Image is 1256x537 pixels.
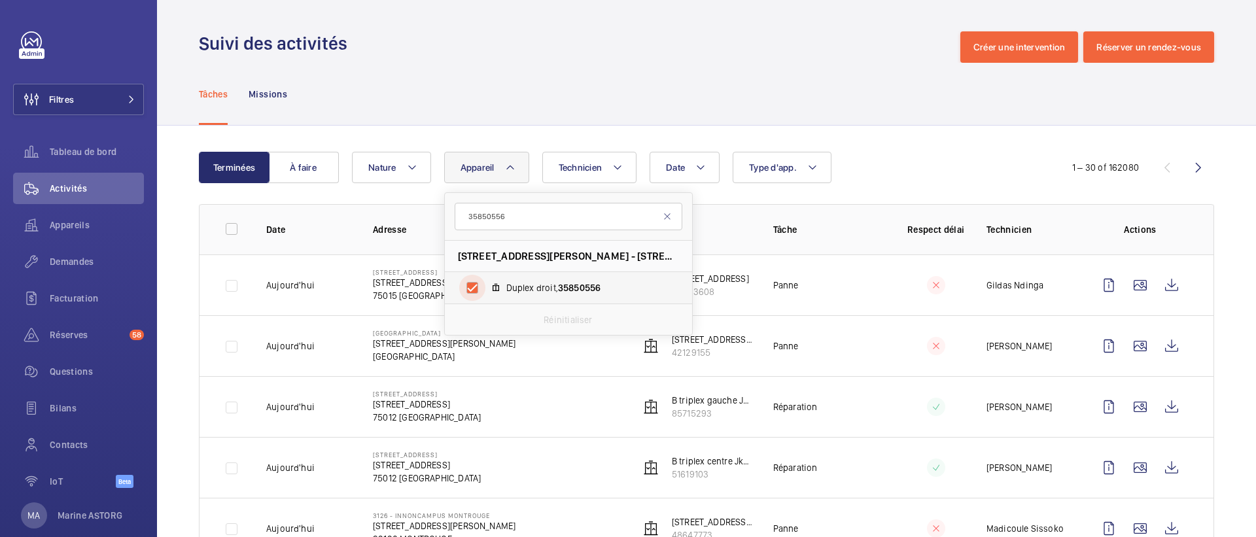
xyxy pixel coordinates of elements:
[266,400,315,413] p: Aujourd'hui
[373,398,481,411] p: [STREET_ADDRESS]
[199,31,355,56] h1: Suivi des activités
[249,88,287,101] p: Missions
[643,338,659,354] img: elevator.svg
[986,400,1052,413] p: [PERSON_NAME]
[27,509,40,522] p: MA
[643,460,659,476] img: elevator.svg
[373,223,619,236] p: Adresse
[373,519,515,532] p: [STREET_ADDRESS][PERSON_NAME]
[672,515,752,528] p: [STREET_ADDRESS][PERSON_NAME]
[130,330,144,340] span: 58
[773,279,799,292] p: Panne
[368,162,396,173] span: Nature
[672,346,752,359] p: 42129155
[373,337,515,350] p: [STREET_ADDRESS][PERSON_NAME]
[640,223,752,236] p: Appareil
[749,162,797,173] span: Type d'app.
[373,459,481,472] p: [STREET_ADDRESS]
[50,182,144,195] span: Activités
[373,329,515,337] p: [GEOGRAPHIC_DATA]
[672,285,749,298] p: 94653608
[199,88,228,101] p: Tâches
[986,522,1064,535] p: Madicoule Sissoko
[50,365,144,378] span: Questions
[373,411,481,424] p: 75012 [GEOGRAPHIC_DATA]
[559,162,602,173] span: Technicien
[461,162,495,173] span: Appareil
[672,468,752,481] p: 51619103
[373,268,481,276] p: [STREET_ADDRESS]
[373,350,515,363] p: [GEOGRAPHIC_DATA]
[773,461,818,474] p: Réparation
[373,511,515,519] p: 3126 - INNONCAMPUS MONTROUGE
[116,475,133,488] span: Beta
[986,339,1052,353] p: [PERSON_NAME]
[986,279,1043,292] p: Gildas Ndinga
[986,223,1072,236] p: Technicien
[352,152,431,183] button: Nature
[373,472,481,485] p: 75012 [GEOGRAPHIC_DATA]
[266,522,315,535] p: Aujourd'hui
[50,475,116,488] span: IoT
[50,438,144,451] span: Contacts
[1093,223,1187,236] p: Actions
[542,152,637,183] button: Technicien
[672,455,752,468] p: B triplex centre Jk666
[986,461,1052,474] p: [PERSON_NAME]
[672,394,752,407] p: B triplex gauche Jk665
[50,145,144,158] span: Tableau de bord
[373,451,481,459] p: [STREET_ADDRESS]
[672,333,752,346] p: [STREET_ADDRESS][PERSON_NAME]
[199,152,270,183] button: Terminées
[666,162,685,173] span: Date
[455,203,682,230] input: Chercher par appareil ou adresse
[50,292,144,305] span: Facturation
[373,289,481,302] p: 75015 [GEOGRAPHIC_DATA]
[268,152,339,183] button: À faire
[773,339,799,353] p: Panne
[960,31,1079,63] button: Créer une intervention
[773,522,799,535] p: Panne
[444,152,529,183] button: Appareil
[558,283,601,293] span: 35850556
[373,390,481,398] p: [STREET_ADDRESS]
[773,400,818,413] p: Réparation
[266,461,315,474] p: Aujourd'hui
[50,328,124,341] span: Réserves
[1083,31,1214,63] button: Réserver un rendez-vous
[544,313,592,326] p: Réinitialiser
[266,339,315,353] p: Aujourd'hui
[672,272,749,285] p: [STREET_ADDRESS]
[58,509,123,522] p: Marine ASTORG
[773,223,886,236] p: Tâche
[672,407,752,420] p: 85715293
[50,402,144,415] span: Bilans
[907,223,966,236] p: Respect délai
[650,152,720,183] button: Date
[266,223,352,236] p: Date
[50,255,144,268] span: Demandes
[643,521,659,536] img: elevator.svg
[1072,161,1139,174] div: 1 – 30 of 162080
[373,276,481,289] p: [STREET_ADDRESS]
[49,93,74,106] span: Filtres
[266,279,315,292] p: Aujourd'hui
[50,218,144,232] span: Appareils
[733,152,831,183] button: Type d'app.
[643,399,659,415] img: elevator.svg
[458,249,679,263] span: [STREET_ADDRESS][PERSON_NAME] - [STREET_ADDRESS][PERSON_NAME]
[13,84,144,115] button: Filtres
[506,281,658,294] span: Duplex droit,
